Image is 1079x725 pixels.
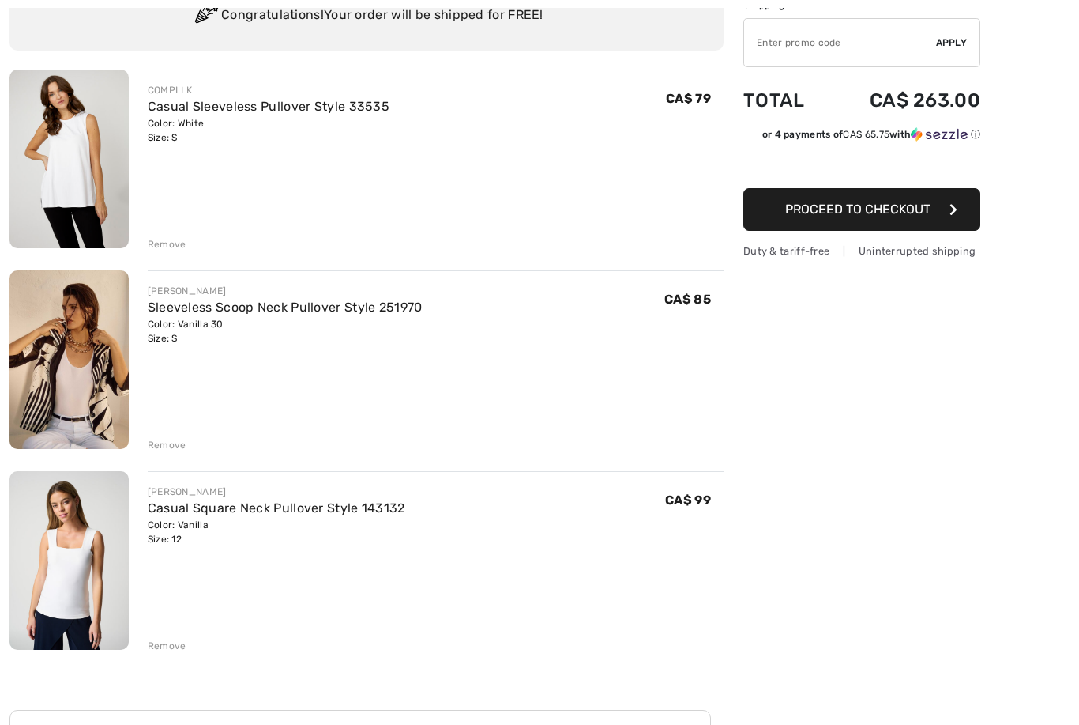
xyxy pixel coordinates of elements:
[148,284,423,298] div: [PERSON_NAME]
[743,147,980,183] iframe: PayPal-paypal
[911,127,968,142] img: Sezzle
[936,36,968,50] span: Apply
[665,493,711,508] span: CA$ 99
[148,300,423,315] a: Sleeveless Scoop Neck Pullover Style 251970
[148,99,389,114] a: Casual Sleeveless Pullover Style 33535
[743,74,828,127] td: Total
[743,127,980,147] div: or 4 payments ofCA$ 65.75withSezzle Click to learn more about Sezzle
[785,202,930,217] span: Proceed to Checkout
[9,471,129,650] img: Casual Square Neck Pullover Style 143132
[148,485,405,499] div: [PERSON_NAME]
[148,317,423,346] div: Color: Vanilla 30 Size: S
[743,244,980,259] div: Duty & tariff-free | Uninterrupted shipping
[148,438,186,452] div: Remove
[9,70,129,248] img: Casual Sleeveless Pullover Style 33535
[148,116,389,145] div: Color: White Size: S
[148,83,389,97] div: COMPLI K
[148,500,405,515] a: Casual Square Neck Pullover Style 143132
[762,127,980,142] div: or 4 payments of with
[743,188,980,231] button: Proceed to Checkout
[148,237,186,251] div: Remove
[664,292,711,307] span: CA$ 85
[744,19,936,66] input: Promo code
[843,129,889,140] span: CA$ 65.75
[666,91,711,106] span: CA$ 79
[828,74,980,127] td: CA$ 263.00
[148,639,186,653] div: Remove
[9,270,129,449] img: Sleeveless Scoop Neck Pullover Style 251970
[148,518,405,546] div: Color: Vanilla Size: 12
